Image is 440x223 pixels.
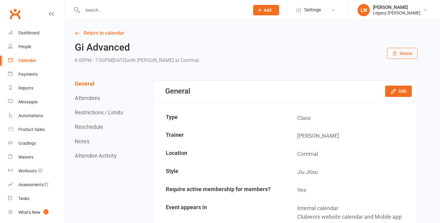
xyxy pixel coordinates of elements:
a: Dashboard [8,26,65,40]
button: Delete [387,48,418,59]
span: 1 [44,209,48,214]
button: Reschedule [75,124,103,130]
div: Product Sales [18,127,45,132]
div: Clubworx website calendar and Mobile app [297,213,413,221]
a: Waivers [8,150,65,164]
div: 6:00PM - 7:00PM[DATE] [75,56,199,65]
span: with [PERSON_NAME] [127,57,174,63]
div: Automations [18,113,43,118]
a: What's New1 [8,206,65,219]
div: Dashboard [18,30,40,35]
button: Add [253,5,279,15]
a: Gradings [8,136,65,150]
a: People [8,40,65,54]
div: What's New [18,210,40,215]
div: Gradings [18,141,36,146]
div: Legacy [PERSON_NAME] [373,10,420,16]
a: Reports [8,81,65,95]
div: Assessments [18,182,49,187]
td: [PERSON_NAME] [286,127,417,145]
a: Return to calendar [75,29,418,37]
button: Notes [75,138,89,144]
div: Internal calendar [297,204,413,213]
td: Style [155,163,286,181]
span: at Corrimal [175,57,199,63]
td: Location [155,145,286,163]
div: Workouts [18,168,37,173]
input: Search... [81,6,245,14]
a: Messages [8,95,65,109]
button: Edit [385,86,412,97]
span: Settings [304,3,321,17]
a: Automations [8,109,65,123]
td: Require active membership for members? [155,182,286,199]
div: Waivers [18,155,33,160]
span: Add [264,8,271,13]
button: Attendee Activity [75,152,117,159]
div: Payments [18,72,38,77]
div: People [18,44,31,49]
a: Workouts [8,164,65,178]
div: General [165,87,190,95]
a: Payments [8,67,65,81]
button: Attendees [75,95,100,101]
div: Messages [18,99,38,104]
div: LN [358,4,370,16]
a: Product Sales [8,123,65,136]
div: Reports [18,86,33,90]
a: Tasks [8,192,65,206]
a: Assessments [8,178,65,192]
td: Yes [286,182,417,199]
button: General [75,80,94,87]
div: Calendar [18,58,36,63]
td: Corrimal [286,145,417,163]
td: Type [155,110,286,127]
a: Clubworx [7,6,23,21]
td: Trainer [155,127,286,145]
div: Tasks [18,196,29,201]
h2: Gi Advanced [75,42,199,53]
div: [PERSON_NAME] [373,5,420,10]
button: Restrictions / Limits [75,109,123,116]
td: Jiu Jitsu [286,163,417,181]
td: Class [286,110,417,127]
a: Calendar [8,54,65,67]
